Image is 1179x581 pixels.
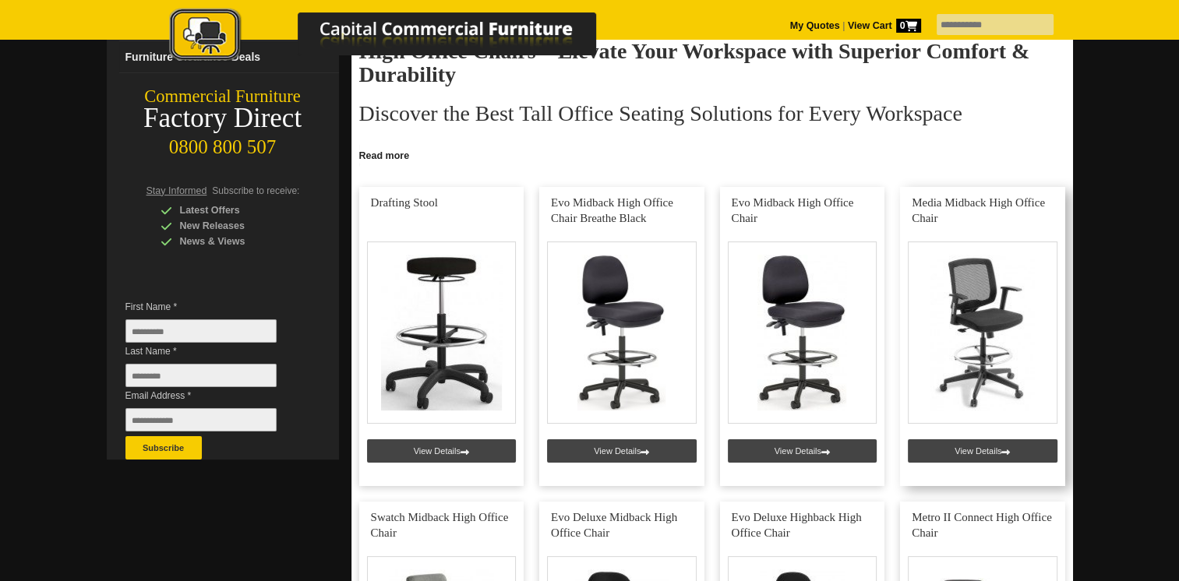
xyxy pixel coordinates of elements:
[146,185,207,196] span: Stay Informed
[212,185,299,196] span: Subscribe to receive:
[161,202,309,218] div: Latest Offers
[125,408,277,431] input: Email Address *
[125,388,300,403] span: Email Address *
[126,8,672,65] img: Capital Commercial Furniture Logo
[107,129,339,158] div: 0800 800 507
[848,20,921,31] strong: View Cart
[107,107,339,129] div: Factory Direct
[648,143,964,154] strong: outstanding comfort, ergonomic support, and long-lasting durability
[125,364,277,387] input: Last Name *
[125,343,300,359] span: Last Name *
[125,319,277,343] input: First Name *
[790,20,840,31] a: My Quotes
[161,218,309,234] div: New Releases
[107,86,339,107] div: Commercial Furniture
[896,19,921,33] span: 0
[845,20,920,31] a: View Cart0
[481,143,589,154] strong: Elevated Office Seating
[359,141,1065,188] p: Upgrade your office with our , designed for . Whether you need , our collection provides the perf...
[125,299,300,315] span: First Name *
[125,436,202,460] button: Subscribe
[351,144,1073,164] a: Click to read more
[359,39,1030,86] strong: High Office Chairs – Elevate Your Workspace with Superior Comfort & Durability
[161,234,309,249] div: News & Views
[359,102,1065,125] h2: Discover the Best Tall Office Seating Solutions for Every Workspace
[119,41,339,73] a: Furniture Clearance Deals
[126,8,672,69] a: Capital Commercial Furniture Logo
